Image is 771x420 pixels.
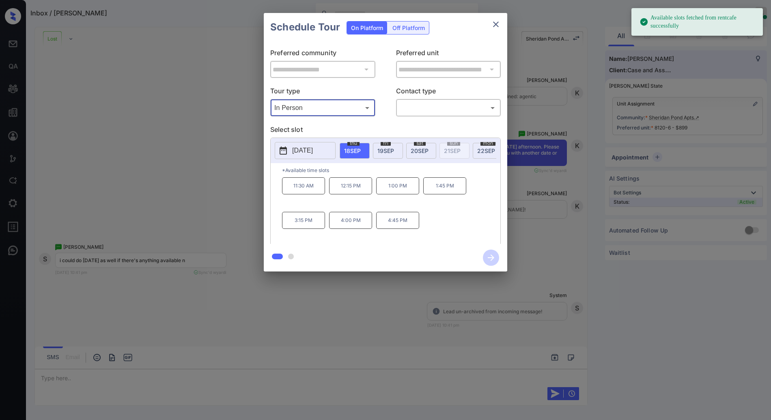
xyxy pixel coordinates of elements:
[264,13,347,41] h2: Schedule Tour
[396,48,501,61] p: Preferred unit
[376,212,419,229] p: 4:45 PM
[376,177,419,194] p: 1:00 PM
[477,147,495,154] span: 22 SEP
[388,22,429,34] div: Off Platform
[347,22,387,34] div: On Platform
[275,142,336,159] button: [DATE]
[488,16,504,32] button: close
[270,125,501,138] p: Select slot
[423,177,466,194] p: 1:45 PM
[396,86,501,99] p: Contact type
[270,48,375,61] p: Preferred community
[381,141,391,146] span: fri
[478,247,504,268] button: btn-next
[282,177,325,194] p: 11:30 AM
[480,141,495,146] span: mon
[411,147,429,154] span: 20 SEP
[344,147,361,154] span: 18 SEP
[377,147,394,154] span: 19 SEP
[414,141,426,146] span: sat
[347,141,360,146] span: thu
[373,143,403,159] div: date-select
[406,143,436,159] div: date-select
[329,177,372,194] p: 12:15 PM
[473,143,503,159] div: date-select
[329,212,372,229] p: 4:00 PM
[282,212,325,229] p: 3:15 PM
[272,101,373,114] div: In Person
[292,146,313,155] p: [DATE]
[270,86,375,99] p: Tour type
[340,143,370,159] div: date-select
[640,11,756,33] div: Available slots fetched from rentcafe successfully
[282,163,500,177] p: *Available time slots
